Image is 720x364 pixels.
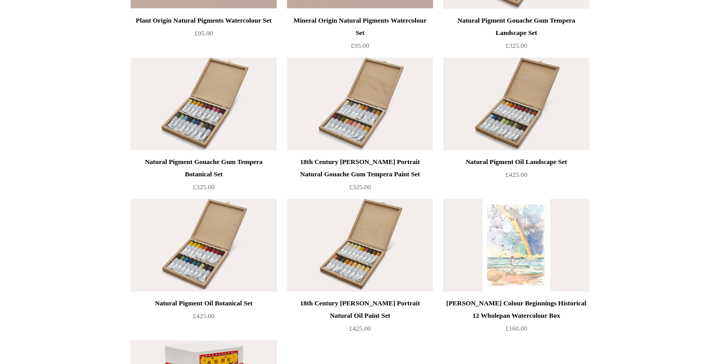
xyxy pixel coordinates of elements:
img: Natural Pigment Oil Landscape Set [443,58,589,150]
a: Plant Origin Natural Pigments Watercolour Set £95.00 [131,14,277,57]
span: £325.00 [349,183,371,191]
a: Mineral Origin Natural Pigments Watercolour Set £95.00 [287,14,433,57]
a: Natural Pigment Gouache Gum Tempera Botanical Set £325.00 [131,156,277,198]
img: 18th Century George Romney Portrait Natural Gouache Gum Tempera Paint Set [287,58,433,150]
div: Natural Pigment Oil Landscape Set [446,156,587,168]
a: Natural Pigment Gouache Gum Tempera Botanical Set Natural Pigment Gouache Gum Tempera Botanical Set [131,58,277,150]
span: £425.00 [193,312,214,320]
div: Natural Pigment Oil Botanical Set [133,297,274,310]
a: Natural Pigment Oil Botanical Set £425.00 [131,297,277,339]
a: Natural Pigment Gouache Gum Tempera Landscape Set £325.00 [443,14,589,57]
a: Turner Colour Beginnings Historical 12 Wholepan Watercolour Box Turner Colour Beginnings Historic... [443,199,589,292]
a: 18th Century George Romney Portrait Natural Oil Paint Set 18th Century George Romney Portrait Nat... [287,199,433,292]
div: 18th Century [PERSON_NAME] Portrait Natural Gouache Gum Tempera Paint Set [290,156,430,180]
span: £95.00 [351,42,369,49]
a: Natural Pigment Oil Landscape Set Natural Pigment Oil Landscape Set [443,58,589,150]
img: 18th Century George Romney Portrait Natural Oil Paint Set [287,199,433,292]
span: £95.00 [194,29,213,37]
img: Turner Colour Beginnings Historical 12 Wholepan Watercolour Box [443,199,589,292]
div: Natural Pigment Gouache Gum Tempera Landscape Set [446,14,587,39]
a: 18th Century George Romney Portrait Natural Gouache Gum Tempera Paint Set 18th Century George Rom... [287,58,433,150]
a: 18th Century [PERSON_NAME] Portrait Natural Oil Paint Set £425.00 [287,297,433,339]
div: 18th Century [PERSON_NAME] Portrait Natural Oil Paint Set [290,297,430,322]
span: £325.00 [193,183,214,191]
a: [PERSON_NAME] Colour Beginnings Historical 12 Wholepan Watercolour Box £160.00 [443,297,589,339]
div: [PERSON_NAME] Colour Beginnings Historical 12 Wholepan Watercolour Box [446,297,587,322]
div: Natural Pigment Gouache Gum Tempera Botanical Set [133,156,274,180]
div: Plant Origin Natural Pigments Watercolour Set [133,14,274,27]
a: Natural Pigment Oil Landscape Set £425.00 [443,156,589,198]
span: £425.00 [349,324,371,332]
span: £325.00 [506,42,527,49]
span: £425.00 [506,171,527,178]
a: 18th Century [PERSON_NAME] Portrait Natural Gouache Gum Tempera Paint Set £325.00 [287,156,433,198]
img: Natural Pigment Oil Botanical Set [131,199,277,292]
div: Mineral Origin Natural Pigments Watercolour Set [290,14,430,39]
img: Natural Pigment Gouache Gum Tempera Botanical Set [131,58,277,150]
span: £160.00 [506,324,527,332]
a: Natural Pigment Oil Botanical Set Natural Pigment Oil Botanical Set [131,199,277,292]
